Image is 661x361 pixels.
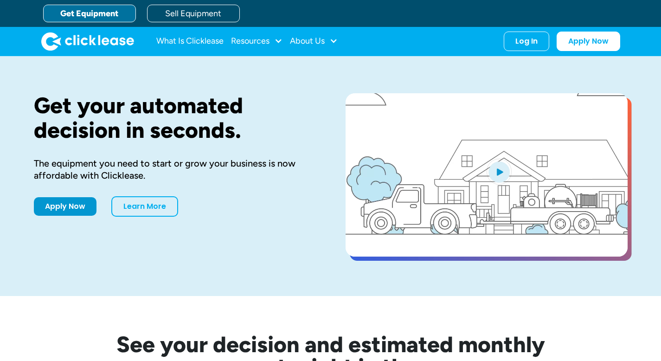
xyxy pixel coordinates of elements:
[34,157,316,181] div: The equipment you need to start or grow your business is now affordable with Clicklease.
[487,159,512,185] img: Blue play button logo on a light blue circular background
[41,32,134,51] img: Clicklease logo
[290,32,338,51] div: About Us
[557,32,620,51] a: Apply Now
[231,32,282,51] div: Resources
[43,5,136,22] a: Get Equipment
[515,37,538,46] div: Log In
[147,5,240,22] a: Sell Equipment
[41,32,134,51] a: home
[111,196,178,217] a: Learn More
[34,93,316,142] h1: Get your automated decision in seconds.
[156,32,224,51] a: What Is Clicklease
[346,93,628,257] a: open lightbox
[34,197,96,216] a: Apply Now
